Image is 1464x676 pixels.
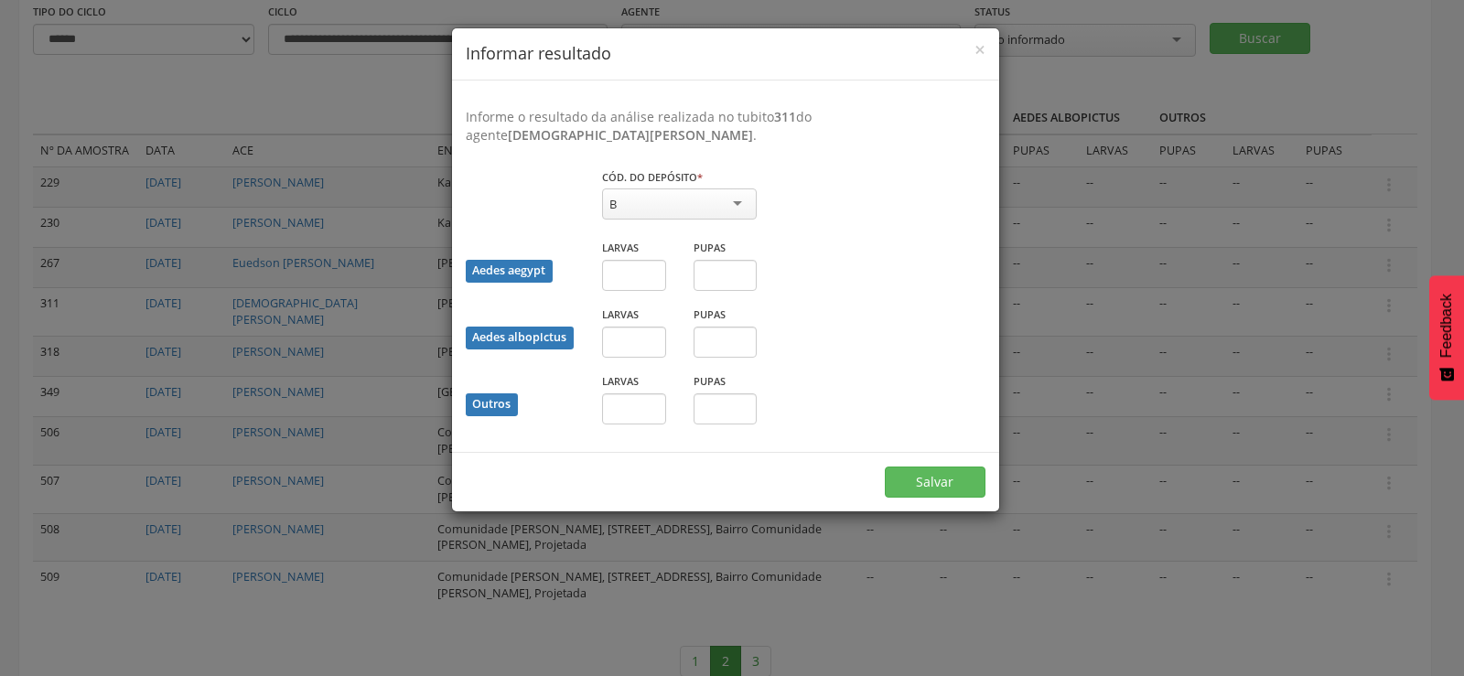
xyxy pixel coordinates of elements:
p: Informe o resultado da análise realizada no tubito do agente . [466,108,985,145]
div: B [609,196,617,212]
span: × [974,37,985,62]
div: Aedes aegypt [466,260,553,283]
label: Larvas [602,307,639,322]
button: Salvar [885,467,985,498]
label: Pupas [694,374,726,389]
div: Aedes albopictus [466,327,574,349]
label: Cód. do depósito [602,170,703,185]
b: [DEMOGRAPHIC_DATA][PERSON_NAME] [508,126,753,144]
button: Close [974,40,985,59]
label: Pupas [694,241,726,255]
button: Feedback - Mostrar pesquisa [1429,275,1464,400]
label: Pupas [694,307,726,322]
b: 311 [774,108,796,125]
label: Larvas [602,241,639,255]
label: Larvas [602,374,639,389]
span: Feedback [1438,294,1455,358]
h4: Informar resultado [466,42,985,66]
div: Outros [466,393,518,416]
